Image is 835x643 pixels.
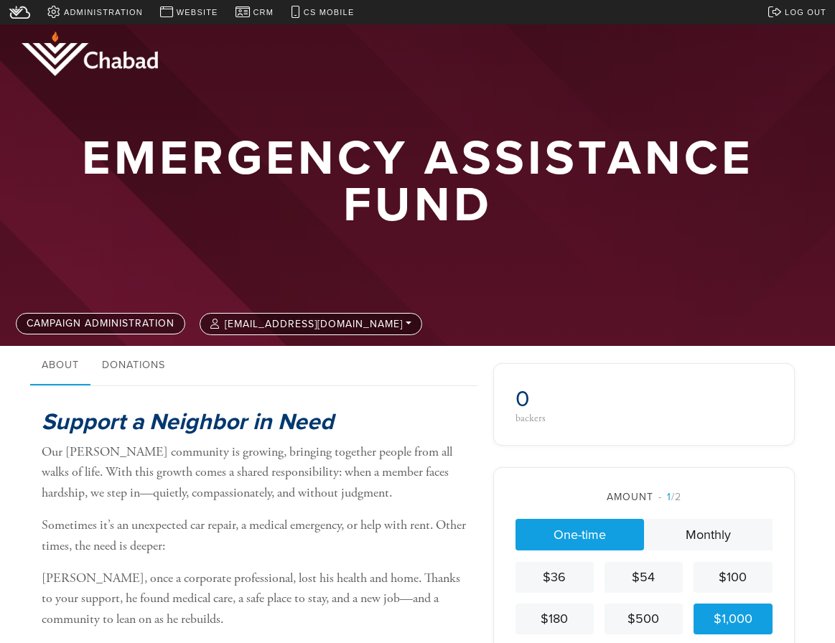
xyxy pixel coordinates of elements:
div: $500 [610,609,677,629]
div: $1,000 [699,609,766,629]
a: One-time [516,519,644,550]
span: 1 [667,491,671,503]
h1: Emergency Assistance Fund [80,136,755,228]
div: backers [516,413,640,423]
a: $54 [605,562,683,593]
div: $54 [610,568,677,587]
a: Monthly [644,519,773,550]
button: [EMAIL_ADDRESS][DOMAIN_NAME] [200,313,422,335]
div: $36 [521,568,588,587]
span: 0 [516,385,530,413]
a: $1,000 [694,604,772,634]
a: Campaign Administration [16,313,185,334]
span: CS Mobile [304,6,355,19]
img: logo_half.png [22,32,158,76]
p: Sometimes it’s an unexpected car repair, a medical emergency, or help with rent. Other times, the... [42,515,471,557]
span: Administration [64,6,143,19]
a: Donations [90,346,177,386]
a: About [30,346,90,386]
div: $100 [699,568,766,587]
span: Log out [785,6,826,19]
span: Website [177,6,218,19]
a: $36 [516,562,594,593]
a: $100 [694,562,772,593]
div: Amount [516,489,773,504]
span: CRM [253,6,274,19]
p: [PERSON_NAME], once a corporate professional, lost his health and home. Thanks to your support, h... [42,568,471,630]
a: $500 [605,604,683,634]
span: /2 [658,491,681,503]
a: $180 [516,604,594,634]
b: Support a Neighbor in Need [42,408,334,436]
div: $180 [521,609,588,629]
p: Our [PERSON_NAME] community is growing, bringing together people from all walks of life. With thi... [42,442,471,504]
